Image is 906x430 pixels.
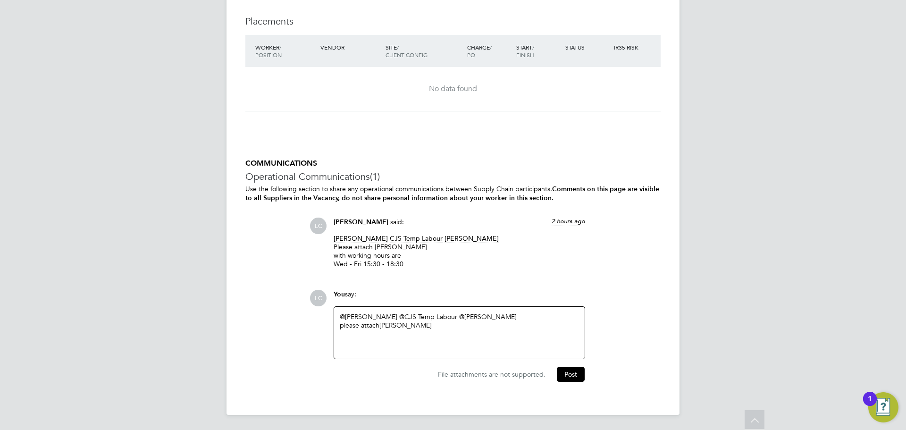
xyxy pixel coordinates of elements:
[459,312,517,321] a: @[PERSON_NAME]
[255,43,282,59] span: / Position
[514,39,563,63] div: Start
[465,39,514,63] div: Charge
[340,312,397,321] a: @[PERSON_NAME]
[310,218,327,234] span: LC
[245,15,661,27] h3: Placements
[370,170,380,183] span: (1)
[340,321,579,329] div: please attach [PERSON_NAME]
[334,234,585,269] p: Please attach [PERSON_NAME] with working hours are Wed - Fri 15:30 - 18:30
[557,367,585,382] button: Post
[245,170,661,183] h3: Operational Communications
[386,43,428,59] span: / Client Config
[868,399,872,411] div: 1
[253,39,318,63] div: Worker
[310,290,327,306] span: LC
[438,370,545,379] span: File attachments are not supported.
[612,39,644,56] div: IR35 Risk
[399,312,457,321] a: @CJS Temp Labour
[467,43,492,59] span: / PO
[318,39,383,56] div: Vendor
[868,392,898,422] button: Open Resource Center, 1 new notification
[390,218,404,226] span: said:
[255,84,651,94] div: No data found
[334,234,388,243] span: [PERSON_NAME]
[516,43,534,59] span: / Finish
[383,39,465,63] div: Site
[445,234,499,243] span: [PERSON_NAME]
[245,185,661,202] p: Use the following section to share any operational communications between Supply Chain participants.
[245,159,661,169] h5: COMMUNICATIONS
[334,290,585,306] div: say:
[334,218,388,226] span: [PERSON_NAME]
[334,290,345,298] span: You
[390,234,443,243] span: CJS Temp Labour
[563,39,612,56] div: Status
[245,185,659,202] b: Comments on this page are visible to all Suppliers in the Vacancy, do not share personal informat...
[340,312,579,353] div: ​ ​ ​
[552,217,585,225] span: 2 hours ago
